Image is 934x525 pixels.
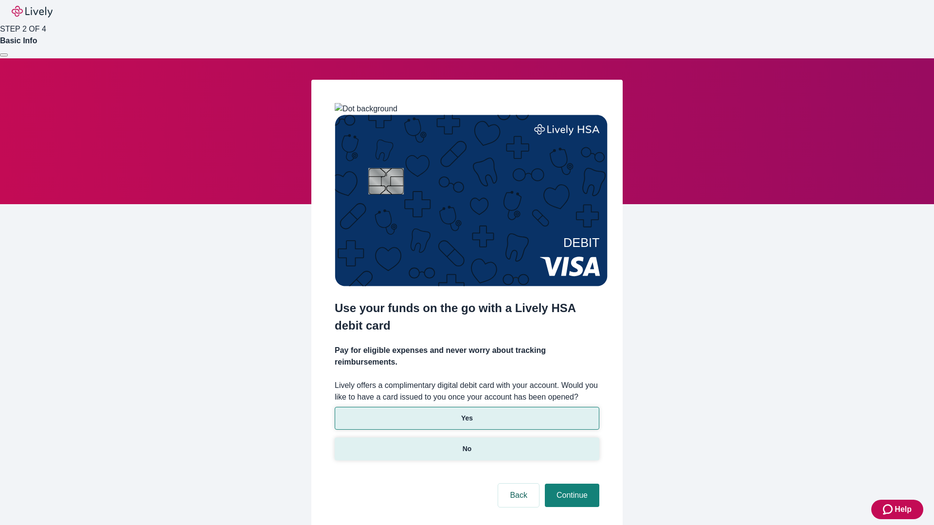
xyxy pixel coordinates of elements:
[545,484,599,507] button: Continue
[335,115,608,286] img: Debit card
[335,380,599,403] label: Lively offers a complimentary digital debit card with your account. Would you like to have a card...
[895,504,912,515] span: Help
[335,345,599,368] h4: Pay for eligible expenses and never worry about tracking reimbursements.
[463,444,472,454] p: No
[335,437,599,460] button: No
[335,103,397,115] img: Dot background
[871,500,923,519] button: Zendesk support iconHelp
[335,299,599,334] h2: Use your funds on the go with a Lively HSA debit card
[498,484,539,507] button: Back
[461,413,473,423] p: Yes
[883,504,895,515] svg: Zendesk support icon
[335,407,599,430] button: Yes
[12,6,53,17] img: Lively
